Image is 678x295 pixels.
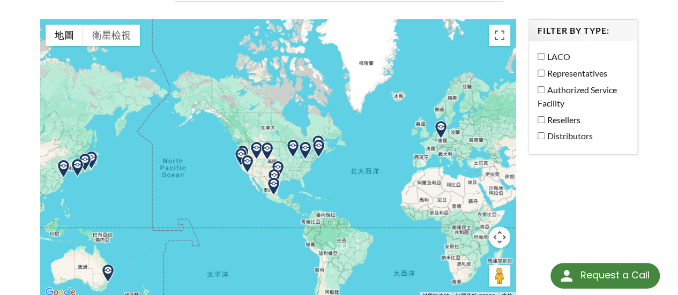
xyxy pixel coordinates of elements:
[538,86,545,93] input: Authorized Service Facility
[538,83,623,110] label: Authorized Service Facility
[538,53,545,60] input: LACO
[538,116,545,123] input: Resellers
[489,265,510,286] button: 將衣夾人拖曳到地圖上，就能開啟街景服務
[538,25,629,36] h4: Filter by Type:
[538,50,623,64] label: LACO
[538,66,623,80] label: Representatives
[550,263,660,289] div: Request a Call
[489,25,510,46] button: 切換全螢幕檢視
[538,70,545,77] input: Representatives
[538,132,545,139] input: Distributors
[489,226,510,248] button: 地圖攝影機控制項
[538,113,623,127] label: Resellers
[558,267,575,284] img: round button
[83,25,140,46] button: 顯示衛星圖
[580,263,649,288] div: Request a Call
[538,129,623,143] label: Distributors
[46,25,83,46] button: 顯示街道地圖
